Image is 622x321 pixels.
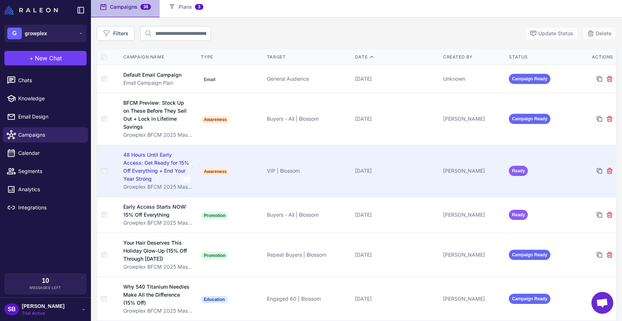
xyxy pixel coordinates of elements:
[35,54,62,63] span: New Chat
[29,285,61,290] span: Messages Left
[267,295,349,303] div: Engaged 60 | Blossom
[509,210,528,220] span: Ready
[4,51,87,65] button: +New Chat
[509,54,569,60] div: Status
[201,296,228,303] span: Education
[195,4,203,10] span: 3
[267,54,349,60] div: Target
[525,27,578,40] button: Update Status
[201,116,230,123] span: Awareness
[443,295,503,303] div: [PERSON_NAME]
[18,131,82,139] span: Campaigns
[18,149,82,157] span: Calendar
[18,185,82,193] span: Analytics
[267,251,349,259] div: Repeat Buyers | Blossom
[201,252,228,259] span: Promotion
[42,277,49,284] span: 10
[4,25,87,42] button: Ggrowplex
[3,182,88,197] a: Analytics
[123,183,194,191] div: Growplex BFCM 2025 Master Calendar - Final
[3,73,88,88] a: Chats
[123,239,190,263] div: Your Hair Deserves This Holiday Glow-Up (15% Off Through [DATE])
[3,164,88,179] a: Segments
[123,54,194,60] div: Campaign Name
[509,114,550,124] span: Campaign Ready
[3,109,88,124] a: Email Design
[267,115,349,123] div: Buyers - All | Blossom
[443,75,503,83] div: Unknown
[267,167,349,175] div: VIP | Blossom
[201,76,218,83] span: Email
[22,310,64,317] span: Trial Active
[123,79,194,87] div: Email Campaign Plan
[267,211,349,219] div: Buyers - All | Blossom
[509,74,550,84] span: Campaign Ready
[443,54,503,60] div: Created By
[3,145,88,161] a: Calendar
[18,167,82,175] span: Segments
[123,99,191,131] div: BFCM Preview: Stock Up on These Before They Sell Out + Lock in Lifetime Savings
[509,166,528,176] span: Ready
[3,127,88,143] a: Campaigns
[4,6,58,15] img: Raleon Logo
[123,307,194,315] div: Growplex BFCM 2025 Master Calendar - Final
[443,251,503,259] div: [PERSON_NAME]
[4,304,19,315] div: SB
[18,204,82,212] span: Integrations
[355,295,437,303] div: [DATE]
[7,28,22,39] div: G
[123,71,182,79] div: Default Email Campaign
[355,115,437,123] div: [DATE]
[591,292,613,314] div: Open chat
[443,167,503,175] div: [PERSON_NAME]
[29,54,33,63] span: +
[123,219,194,227] div: Growplex BFCM 2025 Master Calendar - Final
[355,54,437,60] div: Date
[267,75,349,83] div: General Audience
[201,168,230,175] span: Awareness
[201,212,228,219] span: Promotion
[123,131,194,139] div: Growplex BFCM 2025 Master Calendar - Final
[22,302,64,310] span: [PERSON_NAME]
[3,200,88,215] a: Integrations
[4,6,61,15] a: Raleon Logo
[123,263,194,271] div: Growplex BFCM 2025 Master Calendar - Final
[123,283,190,307] div: Why 540 Titanium Needles Make All the Difference (15% Off)
[97,26,135,41] button: Filters
[443,115,503,123] div: [PERSON_NAME]
[443,211,503,219] div: [PERSON_NAME]
[18,113,82,121] span: Email Design
[509,250,550,260] span: Campaign Ready
[201,54,261,60] div: Type
[355,167,437,175] div: [DATE]
[123,151,191,183] div: 48 Hours Until Early Access: Get Ready for 15% Off Everything + End Your Year Strong
[3,91,88,106] a: Knowledge
[355,211,437,219] div: [DATE]
[18,95,82,103] span: Knowledge
[509,294,550,304] span: Campaign Ready
[123,203,189,219] div: Early Access Starts NOW: 15% Off Everything
[572,49,616,65] th: Actions
[355,251,437,259] div: [DATE]
[582,27,616,40] button: Delete
[140,4,151,10] span: 36
[355,75,437,83] div: [DATE]
[18,76,82,84] span: Chats
[25,29,47,37] span: growplex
